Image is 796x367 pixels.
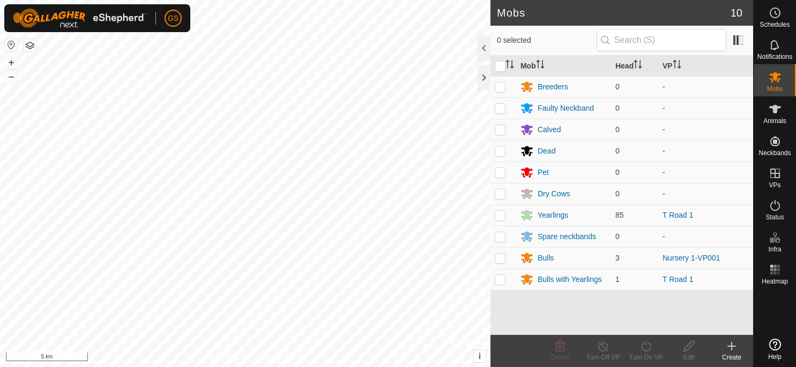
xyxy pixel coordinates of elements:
span: VPs [769,182,780,188]
a: T Road 1 [663,275,693,284]
span: 3 [615,254,620,262]
th: Mob [516,56,611,77]
span: Animals [763,118,786,124]
input: Search (S) [597,29,726,51]
div: Create [710,353,753,362]
span: Neckbands [758,150,791,156]
div: Calved [538,124,561,135]
span: Infra [768,246,781,253]
button: – [5,70,18,83]
span: Heatmap [762,278,788,285]
div: Dry Cows [538,188,570,200]
a: Contact Us [256,353,287,363]
div: Turn Off VP [582,353,624,362]
div: Breeders [538,81,568,93]
p-sorticon: Activate to sort [536,62,545,70]
p-sorticon: Activate to sort [673,62,681,70]
button: + [5,56,18,69]
div: Yearlings [538,210,568,221]
td: - [658,140,753,162]
a: T Road 1 [663,211,693,219]
a: Privacy Policy [203,353,243,363]
span: Delete [551,354,570,361]
div: Turn On VP [624,353,667,362]
span: Schedules [760,21,790,28]
img: Gallagher Logo [13,9,147,28]
td: - [658,183,753,204]
div: Faulty Neckband [538,103,594,114]
td: - [658,97,753,119]
span: Notifications [757,53,792,60]
div: Edit [667,353,710,362]
p-sorticon: Activate to sort [634,62,642,70]
span: GS [168,13,178,24]
td: - [658,119,753,140]
span: Mobs [767,86,783,92]
span: i [479,351,481,361]
span: 0 [615,189,620,198]
span: 0 [615,104,620,112]
td: - [658,162,753,183]
a: Nursery 1-VP001 [663,254,720,262]
h2: Mobs [497,6,731,19]
span: 0 selected [497,35,597,46]
span: 85 [615,211,624,219]
div: Spare neckbands [538,231,596,242]
span: 0 [615,147,620,155]
td: - [658,76,753,97]
button: i [474,350,486,362]
span: Status [765,214,784,220]
button: Map Layers [24,39,36,52]
span: 0 [615,232,620,241]
a: Help [754,334,796,364]
p-sorticon: Activate to sort [505,62,514,70]
span: Help [768,354,782,360]
td: - [658,226,753,247]
div: Pet [538,167,549,178]
button: Reset Map [5,39,18,51]
span: 0 [615,82,620,91]
th: VP [658,56,753,77]
span: 1 [615,275,620,284]
span: 0 [615,168,620,177]
div: Dead [538,146,555,157]
div: Bulls [538,253,554,264]
div: Bulls with Yearlings [538,274,602,285]
span: 0 [615,125,620,134]
th: Head [611,56,658,77]
span: 10 [731,5,742,21]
